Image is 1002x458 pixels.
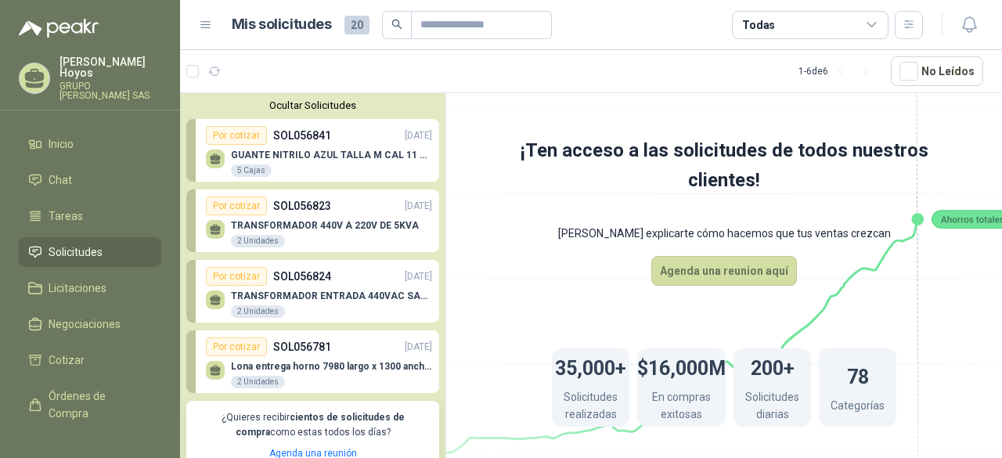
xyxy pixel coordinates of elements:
a: Negociaciones [19,309,161,339]
p: Solicitudes realizadas [552,388,629,427]
p: GUANTE NITRILO AZUL TALLA M CAL 11 CAJA x 100 UND [231,150,432,160]
p: [DATE] [405,128,432,143]
div: Por cotizar [206,197,267,215]
div: 2 Unidades [231,305,285,318]
div: Por cotizar [206,126,267,145]
p: Categorías [831,397,885,418]
p: Lona entrega horno 7980 largo x 1300 ancho Banda tipo wafer [231,361,432,372]
div: Todas [742,16,775,34]
div: 2 Unidades [231,235,285,247]
span: 20 [344,16,369,34]
span: Solicitudes [49,243,103,261]
div: 5 Cajas [231,164,272,177]
span: Cotizar [49,352,85,369]
p: [PERSON_NAME] Hoyos [59,56,161,78]
span: Inicio [49,135,74,153]
h1: 78 [847,358,869,392]
p: [DATE] [405,340,432,355]
a: Tareas [19,201,161,231]
a: Solicitudes [19,237,161,267]
div: 2 Unidades [231,376,285,388]
span: Chat [49,171,72,189]
a: Por cotizarSOL056841[DATE] GUANTE NITRILO AZUL TALLA M CAL 11 CAJA x 100 UND5 Cajas [186,119,439,182]
h1: 200+ [751,349,795,384]
p: SOL056781 [273,338,331,355]
a: Inicio [19,129,161,159]
span: Tareas [49,207,83,225]
p: En compras exitosas [637,388,726,427]
h1: $16,000M [637,349,726,384]
p: [DATE] [405,199,432,214]
a: Licitaciones [19,273,161,303]
a: Cotizar [19,345,161,375]
span: Licitaciones [49,279,106,297]
button: Agenda una reunion aquí [651,256,797,286]
p: ¿Quieres recibir como estas todos los días? [196,410,430,440]
p: TRANSFORMADOR ENTRADA 440VAC SALIDA 220VAC 10AMP 1000WATTS [231,290,432,301]
span: Órdenes de Compra [49,388,146,422]
div: Por cotizar [206,267,267,286]
img: Logo peakr [19,19,99,38]
button: Ocultar Solicitudes [186,99,439,111]
h1: 35,000+ [555,349,626,384]
p: SOL056824 [273,268,331,285]
button: No Leídos [891,56,983,86]
div: 1 - 6 de 6 [798,59,878,84]
span: search [391,19,402,30]
span: Negociaciones [49,316,121,333]
p: GRUPO [PERSON_NAME] SAS [59,81,161,100]
div: Por cotizar [206,337,267,356]
p: [DATE] [405,269,432,284]
a: Chat [19,165,161,195]
p: TRANSFORMADOR 440V A 220V DE 5KVA [231,220,419,231]
a: Órdenes de Compra [19,381,161,428]
p: SOL056823 [273,197,331,215]
h1: Mis solicitudes [232,13,332,36]
a: Por cotizarSOL056824[DATE] TRANSFORMADOR ENTRADA 440VAC SALIDA 220VAC 10AMP 1000WATTS2 Unidades [186,260,439,323]
p: Solicitudes diarias [733,388,811,427]
b: cientos de solicitudes de compra [236,412,405,438]
a: Por cotizarSOL056823[DATE] TRANSFORMADOR 440V A 220V DE 5KVA2 Unidades [186,189,439,252]
a: Por cotizarSOL056781[DATE] Lona entrega horno 7980 largo x 1300 ancho Banda tipo wafer2 Unidades [186,330,439,393]
p: SOL056841 [273,127,331,144]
